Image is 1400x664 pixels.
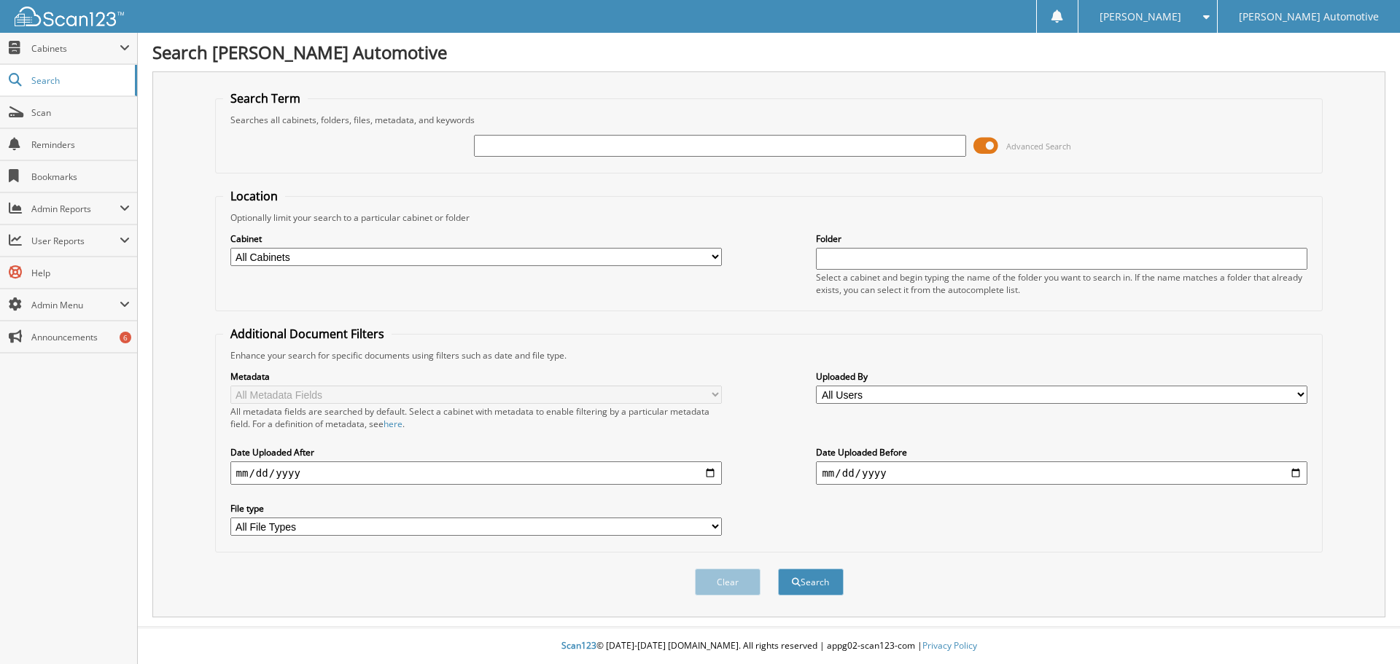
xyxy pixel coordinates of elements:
[31,42,120,55] span: Cabinets
[223,114,1315,126] div: Searches all cabinets, folders, files, metadata, and keywords
[223,188,285,204] legend: Location
[816,446,1307,458] label: Date Uploaded Before
[1100,12,1181,21] span: [PERSON_NAME]
[31,299,120,311] span: Admin Menu
[1006,141,1071,152] span: Advanced Search
[384,418,402,430] a: here
[223,349,1315,362] div: Enhance your search for specific documents using filters such as date and file type.
[816,461,1307,485] input: end
[230,233,722,245] label: Cabinet
[230,461,722,485] input: start
[816,271,1307,296] div: Select a cabinet and begin typing the name of the folder you want to search in. If the name match...
[223,211,1315,224] div: Optionally limit your search to a particular cabinet or folder
[230,446,722,458] label: Date Uploaded After
[230,502,722,515] label: File type
[120,332,131,343] div: 6
[31,331,130,343] span: Announcements
[31,267,130,279] span: Help
[816,370,1307,383] label: Uploaded By
[138,628,1400,664] div: © [DATE]-[DATE] [DOMAIN_NAME]. All rights reserved | appg02-scan123-com |
[31,74,128,87] span: Search
[778,569,844,595] button: Search
[223,90,308,106] legend: Search Term
[15,7,124,26] img: scan123-logo-white.svg
[152,40,1385,64] h1: Search [PERSON_NAME] Automotive
[561,639,596,652] span: Scan123
[223,326,392,342] legend: Additional Document Filters
[31,235,120,247] span: User Reports
[230,370,722,383] label: Metadata
[1239,12,1379,21] span: [PERSON_NAME] Automotive
[31,106,130,119] span: Scan
[31,203,120,215] span: Admin Reports
[230,405,722,430] div: All metadata fields are searched by default. Select a cabinet with metadata to enable filtering b...
[816,233,1307,245] label: Folder
[31,171,130,183] span: Bookmarks
[922,639,977,652] a: Privacy Policy
[31,138,130,151] span: Reminders
[695,569,761,595] button: Clear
